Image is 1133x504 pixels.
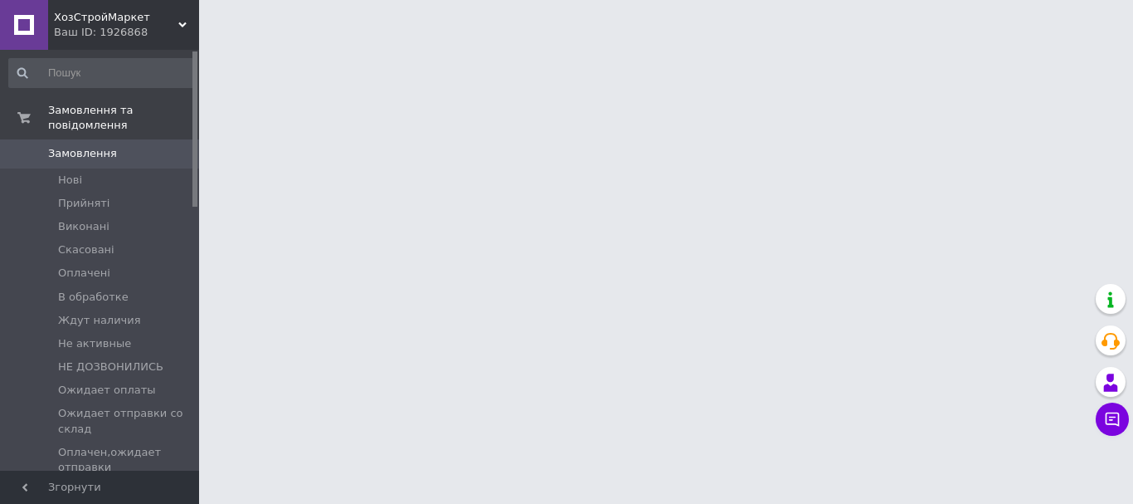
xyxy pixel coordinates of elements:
span: НЕ ДОЗВОНИЛИСЬ [58,360,163,374]
div: Ваш ID: 1926868 [54,25,199,40]
span: Замовлення [48,146,117,161]
span: Оплачен,ожидает отправки [58,445,194,475]
span: В обработке [58,290,129,305]
span: Виконані [58,219,109,234]
span: ХозСтройМаркет [54,10,178,25]
span: Ожидает оплаты [58,383,156,398]
span: Прийняті [58,196,109,211]
span: Нові [58,173,82,188]
span: Замовлення та повідомлення [48,103,199,133]
button: Чат з покупцем [1096,403,1129,436]
span: Ожидает отправки со склад [58,406,194,436]
span: Ждут наличия [58,313,141,328]
input: Пошук [8,58,196,88]
span: Оплачені [58,266,110,281]
span: Скасовані [58,242,114,257]
span: Не активные [58,336,131,351]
